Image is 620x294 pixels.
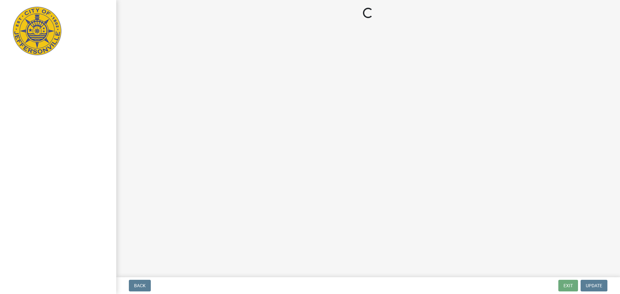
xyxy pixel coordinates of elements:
[129,280,151,291] button: Back
[586,283,602,288] span: Update
[13,7,61,55] img: City of Jeffersonville, Indiana
[134,283,146,288] span: Back
[581,280,607,291] button: Update
[558,280,578,291] button: Exit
